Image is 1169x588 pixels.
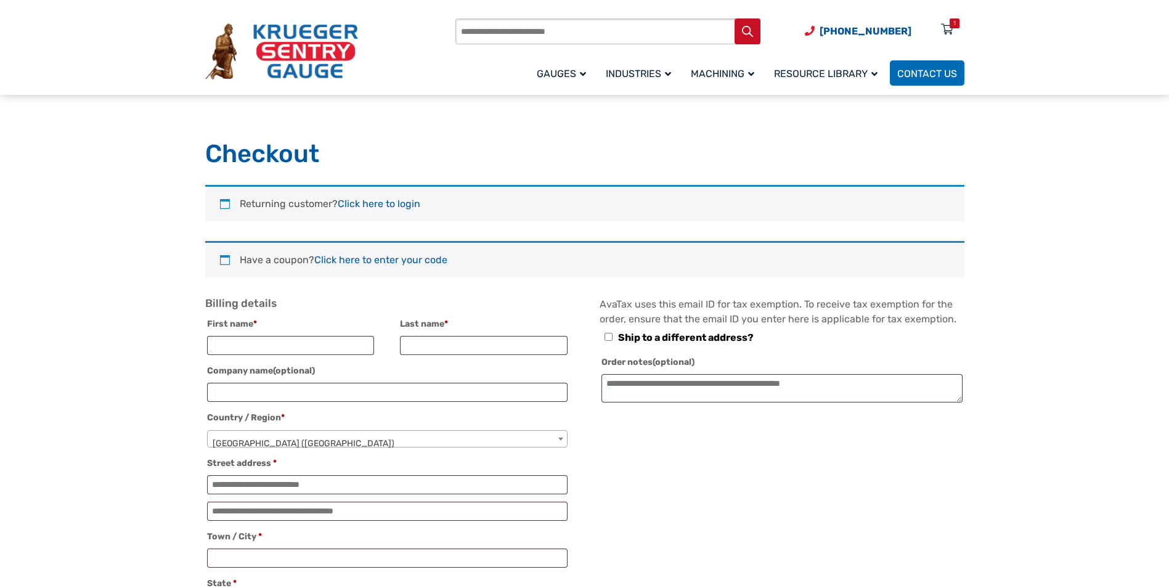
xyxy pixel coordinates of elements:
span: Gauges [537,68,586,80]
label: Order notes [601,354,962,371]
span: Machining [691,68,754,80]
label: Last name [400,316,568,333]
div: 1 [953,18,956,28]
a: Industries [598,59,683,88]
label: Town / City [207,528,568,545]
div: Returning customer? [205,185,964,221]
span: (optional) [653,357,694,367]
span: Ship to a different address? [618,332,754,343]
label: Country / Region [207,409,568,427]
label: Company name [207,362,568,380]
img: Krueger Sentry Gauge [205,23,358,80]
a: Gauges [529,59,598,88]
label: Street address [207,455,568,472]
div: Have a coupon? [205,241,964,277]
div: AvaTax uses this email ID for tax exemption. To receive tax exemption for the order, ensure that ... [600,297,964,408]
a: Phone Number (920) 434-8860 [805,23,911,39]
a: Resource Library [767,59,890,88]
span: United States (US) [208,431,567,457]
input: Ship to a different address? [605,333,613,341]
h1: Checkout [205,139,964,169]
span: (optional) [273,365,315,376]
a: Enter your coupon code [314,254,447,266]
label: First name [207,316,375,333]
h3: Billing details [205,297,569,311]
span: Country / Region [207,430,568,447]
a: Click here to login [338,198,420,210]
a: Machining [683,59,767,88]
span: Contact Us [897,68,957,80]
span: Industries [606,68,671,80]
a: Contact Us [890,60,964,86]
span: [PHONE_NUMBER] [820,25,911,37]
span: Resource Library [774,68,878,80]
